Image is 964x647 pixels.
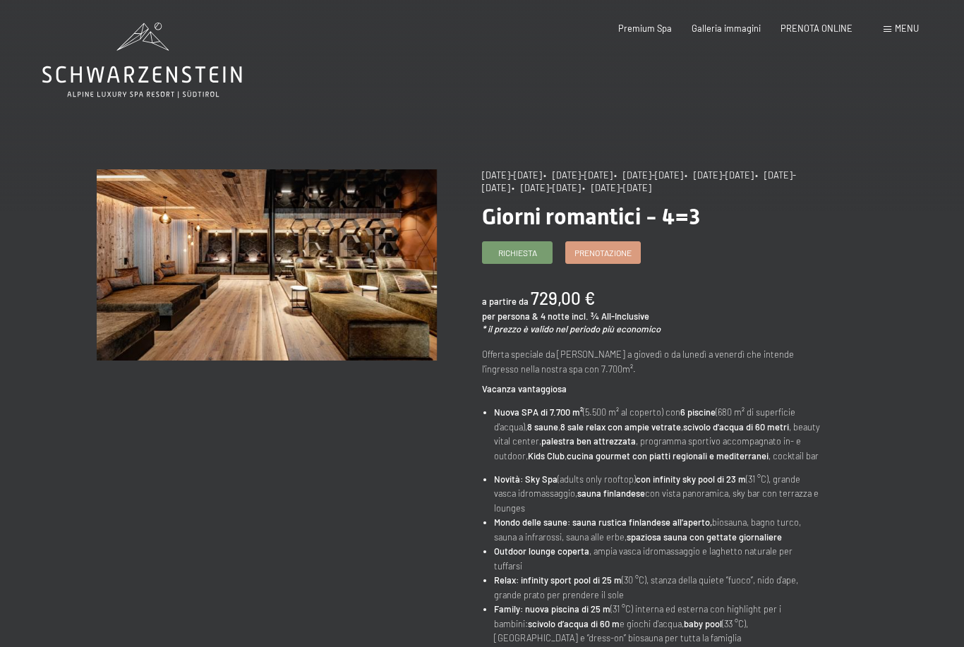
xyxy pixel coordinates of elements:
[482,169,796,193] span: • [DATE]-[DATE]
[574,247,632,259] span: Prenotazione
[482,296,529,307] span: a partire da
[494,603,610,615] strong: Family: nuova piscina di 25 m
[683,421,789,433] strong: scivolo d'acqua di 60 metri
[567,450,769,461] strong: cucina gourmet con piatti regionali e mediterranei
[494,573,822,602] li: (30 °C), stanza della quiete “fuoco”, nido d'ape, grande prato per prendere il sole
[614,169,683,181] span: • [DATE]-[DATE]
[560,421,681,433] strong: 8 sale relax con ampie vetrate
[494,515,822,544] li: biosauna, bagno turco, sauna a infrarossi, sauna alle erbe,
[541,310,570,322] span: 4 notte
[494,472,822,515] li: (adults only rooftop) (31 °C), grande vasca idromassaggio, con vista panoramica, sky bar con terr...
[636,473,746,485] strong: con infinity sky pool di 23 m
[494,516,712,528] strong: Mondo delle saune: sauna rustica finlandese all’aperto,
[541,435,636,447] strong: palestra ben attrezzata
[483,242,552,263] a: Richiesta
[543,169,613,181] span: • [DATE]-[DATE]
[494,545,555,557] strong: Outdoor lounge
[528,618,620,629] strong: scivolo d’acqua di 60 m
[577,488,645,499] strong: sauna finlandese
[494,574,622,586] strong: Relax: infinity sport pool di 25 m
[528,450,565,461] strong: Kids Club
[482,323,661,334] em: * il prezzo è valido nel periodo più economico
[680,406,716,418] strong: 6 piscine
[684,618,722,629] strong: baby pool
[97,169,437,361] img: Giorni romantici - 4=3
[494,544,822,573] li: , ampia vasca idromassaggio e laghetto naturale per tuffarsi
[512,182,581,193] span: • [DATE]-[DATE]
[482,169,542,181] span: [DATE]-[DATE]
[627,531,782,543] strong: spaziosa sauna con gettate giornaliere
[692,23,761,34] a: Galleria immagini
[482,310,538,322] span: per persona &
[558,545,589,557] strong: coperta
[494,406,583,418] strong: Nuova SPA di 7.700 m²
[482,383,567,394] strong: Vacanza vantaggiosa
[527,421,558,433] strong: 8 saune
[482,203,700,230] span: Giorni romantici - 4=3
[582,182,651,193] span: • [DATE]-[DATE]
[572,310,649,322] span: incl. ¾ All-Inclusive
[566,242,640,263] a: Prenotazione
[895,23,919,34] span: Menu
[482,347,822,376] p: Offerta speciale da [PERSON_NAME] a giovedì o da lunedì a venerdì che intende l'ingresso nella no...
[494,602,822,645] li: (31 °C) interna ed esterna con highlight per i bambini: e giochi d'acqua, (33 °C), [GEOGRAPHIC_DA...
[618,23,672,34] a: Premium Spa
[685,169,754,181] span: • [DATE]-[DATE]
[498,247,537,259] span: Richiesta
[494,405,822,463] li: (5.500 m² al coperto) con (680 m² di superficie d'acqua), , , , beauty vital center, , programma ...
[494,473,558,485] strong: Novità: Sky Spa
[531,288,595,308] b: 729,00 €
[781,23,852,34] a: PRENOTA ONLINE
